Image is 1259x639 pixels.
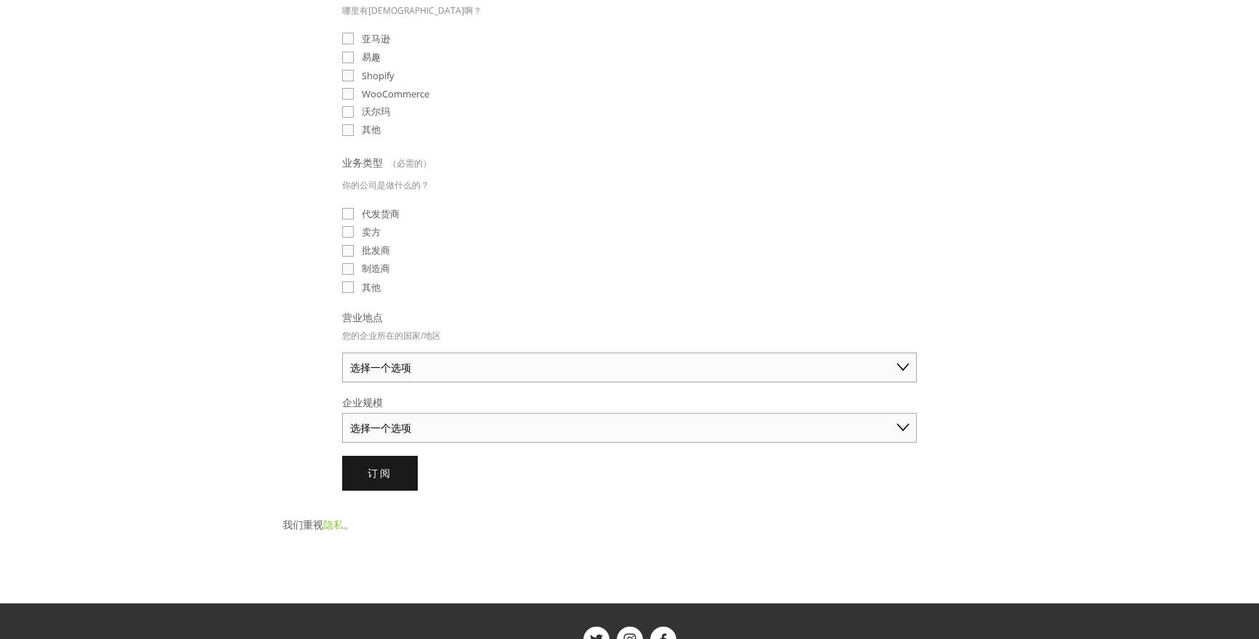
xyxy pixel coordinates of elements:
[362,207,400,220] font: 代发货商
[342,456,418,491] button: 订阅订阅
[362,32,390,45] font: 亚马逊
[362,50,381,63] font: 易趣
[342,353,917,382] select: 营业地点
[362,244,390,257] font: 批发商
[342,208,354,220] input: 代发货商
[342,124,354,136] input: 其他
[342,281,354,293] input: 其他
[362,225,381,238] font: 卖方
[342,413,917,443] select: 企业规模
[342,4,482,17] font: 哪里有[DEMOGRAPHIC_DATA]啊？
[344,518,354,531] font: 。
[342,179,429,191] font: 你的公司是做什么的？
[283,518,323,531] font: 我们重视
[342,88,354,100] input: WooCommerce
[342,329,441,342] font: 您的企业所在的国家/地区
[362,123,381,136] font: 其他
[342,263,354,275] input: 制造商
[323,518,344,531] a: 隐私
[342,33,354,44] input: 亚马逊
[342,52,354,63] input: 易趣
[342,106,354,118] input: 沃尔玛
[342,310,383,324] font: 营业地点
[342,226,354,238] input: 卖方
[362,105,390,118] font: 沃尔玛
[342,70,354,81] input: Shopify
[342,245,354,257] input: 批发商
[342,156,383,169] font: 业务类型
[362,281,381,294] font: 其他
[368,466,392,480] font: 订阅
[362,87,429,100] font: WooCommerce
[342,395,383,409] font: 企业规模
[362,69,394,82] font: Shopify
[388,157,432,169] font: （必需的）
[362,262,390,275] font: 制造商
